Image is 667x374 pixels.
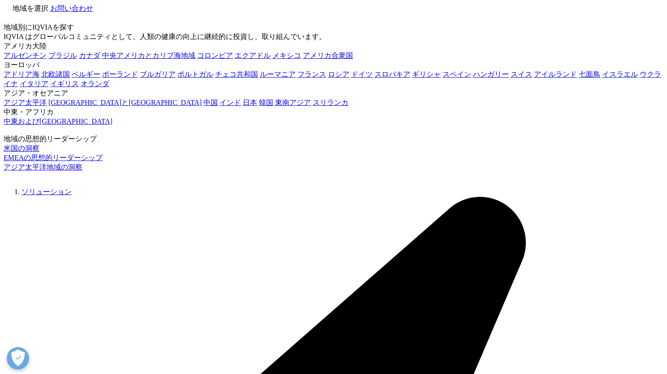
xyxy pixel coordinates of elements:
[4,163,82,171] a: アジア太平洋地域の洞察
[4,154,103,161] a: EMEAの思想的リーダーシップ
[374,70,410,78] a: スロバキア
[22,188,72,196] a: ソリューション
[4,108,54,116] font: 中東・アフリカ
[215,70,258,78] a: チェコ共和国
[4,61,39,69] font: ヨーロッパ
[4,70,39,78] a: アドリア海
[48,99,202,106] a: [GEOGRAPHIC_DATA]と[GEOGRAPHIC_DATA]
[303,52,353,59] a: アメリカ合衆国
[4,117,112,125] a: 中東および[GEOGRAPHIC_DATA]
[4,42,47,50] font: アメリカ大陸
[412,70,441,78] a: ギリシャ
[275,99,311,106] a: 東南アジア
[473,70,509,78] a: ハンガリー
[259,99,273,106] a: 韓国
[4,135,97,143] font: 地域の思想的リーダーシップ
[4,23,74,31] font: 地域別にIQVIAを探す
[511,70,532,78] a: スイス
[351,70,373,78] a: ドイツ
[297,70,326,78] a: フランス
[328,70,349,78] a: ロシア
[4,33,326,40] font: IQVIA はグローバルコミュニティとして、人類の健康の向上に継続的に投資し、取り組んでいます。
[50,4,93,12] a: お問い合わせ
[197,52,233,59] a: コロンビア
[272,52,301,59] a: メキシコ
[235,52,271,59] a: エクアドル
[13,4,48,12] font: 地域を選択
[4,89,68,97] font: アジア・オセアニア
[260,70,296,78] a: ルーマニア
[602,70,638,78] a: イスラエル
[41,70,70,78] a: 北欧諸国
[4,144,39,152] a: 米国の洞察
[140,70,176,78] a: ブルガリア
[243,99,257,106] a: 日本
[313,99,349,106] a: スリランカ
[579,70,600,78] a: 七面鳥
[20,80,48,87] a: イタリア
[219,99,241,106] a: インド
[48,52,77,59] a: ブラジル
[102,52,195,59] a: 中央アメリカとカリブ海地域
[7,347,29,370] button: 優先設定センターを開く
[443,70,471,78] a: スペイン
[81,80,109,87] a: オランダ
[534,70,577,78] a: アイルランド
[203,99,218,106] a: 中国
[50,80,79,87] a: イギリス
[4,99,47,106] a: アジア太平洋
[72,70,100,78] a: ベルギー
[177,70,213,78] a: ポルトガル
[102,70,138,78] a: ポーランド
[4,52,47,59] a: アルゼンチン
[79,52,100,59] a: カナダ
